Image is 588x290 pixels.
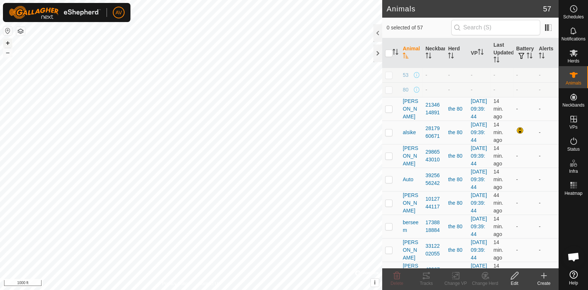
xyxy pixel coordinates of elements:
span: Herds [567,59,579,63]
div: Change VP [441,280,470,287]
div: Change Herd [470,280,500,287]
button: Map Layers [16,27,25,36]
span: Delete [391,281,404,286]
span: Notifications [562,37,585,41]
span: Status [567,147,580,151]
app-display-virtual-paddock-transition: - [471,72,473,78]
a: [DATE] 09:39:44 [471,263,487,284]
td: - [536,238,559,262]
span: Sep 24, 2025, 4:08 PM [494,216,503,237]
td: - [536,262,559,285]
td: - [513,144,536,168]
a: Privacy Policy [162,280,190,287]
th: Neckband [423,38,445,68]
img: Gallagher Logo [9,6,101,19]
div: 4206704896 [426,266,442,281]
th: Alerts [536,38,559,68]
p-sorticon: Activate to sort [539,54,545,60]
a: [DATE] 09:39:44 [471,169,487,190]
p-sorticon: Activate to sort [494,58,499,64]
span: Auto [403,176,413,183]
th: Last Updated [491,38,513,68]
a: Help [559,268,588,288]
span: Sep 24, 2025, 4:07 PM [494,239,503,261]
p-sorticon: Activate to sort [426,54,431,60]
td: - [513,82,536,97]
p-sorticon: Activate to sort [478,50,484,56]
div: Open chat [563,246,585,268]
span: Animals [566,81,581,85]
span: [PERSON_NAME] [403,144,420,168]
div: - [426,71,442,79]
span: 53 [403,71,409,79]
td: - [536,68,559,82]
a: [DATE] 09:39:44 [471,216,487,237]
div: the 80 [448,129,465,136]
td: - [536,215,559,238]
div: - [448,71,465,79]
span: Help [569,281,578,285]
span: 57 [543,3,551,14]
td: - [513,238,536,262]
button: Reset Map [3,26,12,35]
div: 2986543010 [426,148,442,164]
span: 80 [403,86,409,94]
td: - [513,68,536,82]
span: Sep 24, 2025, 3:37 PM [494,192,503,214]
div: the 80 [448,105,465,113]
a: Contact Us [198,280,220,287]
th: Battery [513,38,536,68]
div: 2817960671 [426,125,442,140]
div: 3925656242 [426,172,442,187]
td: - [536,144,559,168]
span: [PERSON_NAME] [403,262,420,285]
td: - [513,168,536,191]
p-sorticon: Activate to sort [448,54,454,60]
p-sorticon: Activate to sort [403,54,409,60]
p-sorticon: Activate to sort [527,54,533,60]
span: 0 selected of 57 [387,24,451,32]
div: - [426,86,442,94]
span: Infra [569,169,578,173]
span: Sep 24, 2025, 4:07 PM [494,98,503,119]
div: Edit [500,280,529,287]
td: - [536,121,559,144]
span: Sep 24, 2025, 4:08 PM [494,263,503,284]
button: + [3,39,12,47]
span: alsike [403,129,416,136]
td: - [513,97,536,121]
span: Sep 24, 2025, 4:08 PM [494,169,503,190]
span: VPs [569,125,577,129]
p-sorticon: Activate to sort [392,50,398,56]
span: Heatmap [564,191,582,196]
app-display-virtual-paddock-transition: - [471,87,473,93]
a: [DATE] 09:39:44 [471,239,487,261]
div: the 80 [448,176,465,183]
span: - [494,72,495,78]
a: [DATE] 09:39:44 [471,145,487,167]
span: - [494,87,495,93]
div: the 80 [448,223,465,230]
td: - [536,191,559,215]
span: i [374,279,376,286]
div: Create [529,280,559,287]
td: - [536,82,559,97]
span: Schedules [563,15,584,19]
span: Sep 24, 2025, 4:08 PM [494,145,503,167]
a: [DATE] 09:39:44 [471,98,487,119]
span: AV [115,9,122,17]
h2: Animals [387,4,543,13]
th: Animal [400,38,423,68]
td: - [536,97,559,121]
td: - [513,191,536,215]
span: Neckbands [562,103,584,107]
span: berseem [403,219,420,234]
input: Search (S) [451,20,540,35]
button: – [3,48,12,57]
a: [DATE] 09:39:44 [471,192,487,214]
a: [DATE] 09:39:44 [471,122,487,143]
td: - [513,262,536,285]
td: - [536,168,559,191]
td: - [513,215,536,238]
div: the 80 [448,152,465,160]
